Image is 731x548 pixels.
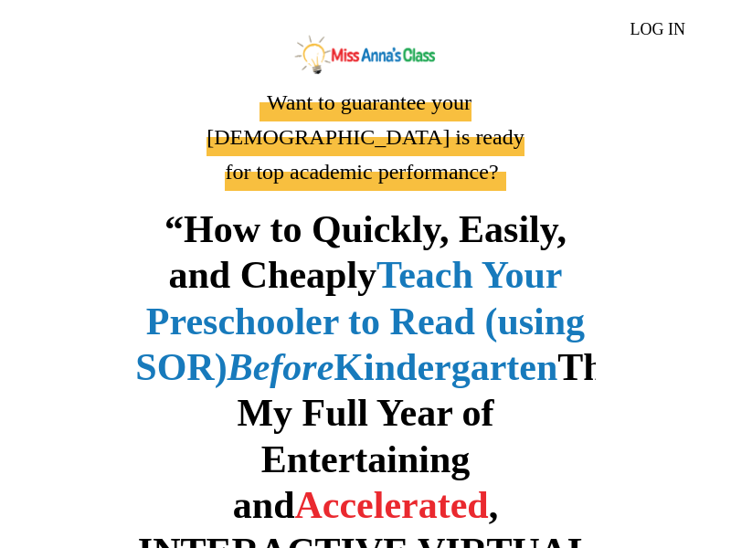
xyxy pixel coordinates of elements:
[295,484,489,526] span: Accelerated
[630,20,686,38] a: LOG IN
[228,346,334,388] em: Before
[207,83,524,192] span: Want to guarantee your [DEMOGRAPHIC_DATA] is ready for top academic performance?
[135,254,585,388] span: Teach Your Preschooler to Read (using SOR) Kindergarten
